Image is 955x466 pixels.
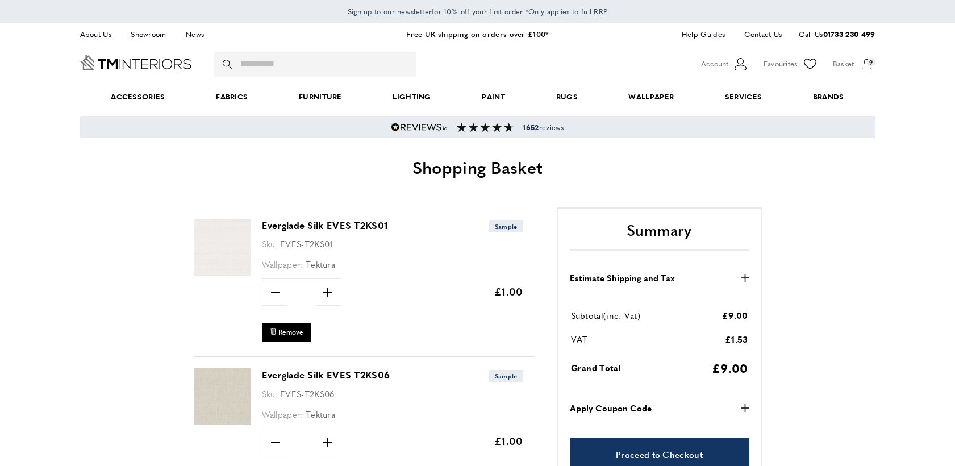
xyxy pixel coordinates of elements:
[457,80,531,114] a: Paint
[571,333,588,345] span: VAT
[725,333,748,345] span: £1.53
[194,417,251,427] a: Everglade Silk EVES T2KS06
[489,370,523,382] span: Sample
[523,123,564,132] span: reviews
[223,52,234,77] button: Search
[280,238,332,249] span: EVES-T2KS01
[701,56,749,73] button: Customer Account
[570,271,749,285] button: Estimate Shipping and Tax
[523,122,539,132] strong: 1652
[280,388,334,400] span: EVES-T2KS06
[571,309,603,321] span: Subtotal
[190,80,273,114] a: Fabrics
[736,27,782,42] a: Contact Us
[262,238,278,249] span: Sku:
[603,309,640,321] span: (inc. Vat)
[603,80,699,114] a: Wallpaper
[194,219,251,276] img: Everglade Silk EVES T2KS01
[278,327,303,337] span: Remove
[262,219,388,232] a: Everglade Silk EVES T2KS01
[177,27,212,42] a: News
[306,258,335,270] span: Tektura
[391,123,448,132] img: Reviews.io 5 stars
[262,368,390,381] a: Everglade Silk EVES T2KS06
[787,80,869,114] a: Brands
[494,284,523,298] span: £1.00
[412,155,543,179] span: Shopping Basket
[348,6,432,16] span: Sign up to our newsletter
[273,80,367,114] a: Furniture
[764,58,798,70] span: Favourites
[712,359,748,376] span: £9.00
[764,56,819,73] a: Favourites
[571,361,621,373] span: Grand Total
[489,220,523,232] span: Sample
[823,28,875,39] a: 01733 230 499
[701,58,728,70] span: Account
[570,220,749,251] h2: Summary
[262,258,303,270] span: Wallpaper:
[494,434,523,448] span: £1.00
[570,401,652,415] strong: Apply Coupon Code
[673,27,733,42] a: Help Guides
[368,80,457,114] a: Lighting
[262,408,303,420] span: Wallpaper:
[699,80,787,114] a: Services
[531,80,603,114] a: Rugs
[194,268,251,277] a: Everglade Silk EVES T2KS01
[457,123,514,132] img: Reviews section
[799,28,875,40] p: Call Us
[262,388,278,400] span: Sku:
[85,80,190,114] span: Accessories
[262,323,311,342] button: Remove Everglade Silk EVES T2KS01
[194,368,251,425] img: Everglade Silk EVES T2KS06
[80,27,120,42] a: About Us
[348,6,432,17] a: Sign up to our newsletter
[80,55,191,70] a: Go to Home page
[306,408,335,420] span: Tektura
[122,27,174,42] a: Showroom
[722,309,748,321] span: £9.00
[570,401,749,415] button: Apply Coupon Code
[570,271,675,285] strong: Estimate Shipping and Tax
[406,28,548,39] a: Free UK shipping on orders over £100*
[348,6,608,16] span: for 10% off your first order *Only applies to full RRP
